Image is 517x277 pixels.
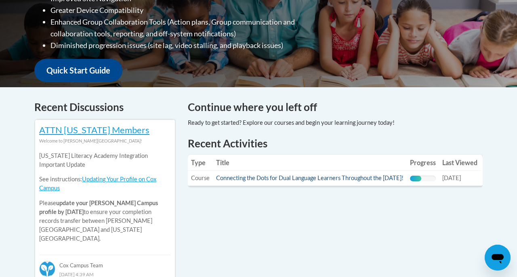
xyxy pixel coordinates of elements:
[191,174,210,181] span: Course
[39,255,171,269] div: Cox Campus Team
[407,155,439,171] th: Progress
[39,261,55,277] img: Cox Campus Team
[442,174,461,181] span: [DATE]
[188,155,213,171] th: Type
[188,136,483,151] h1: Recent Activities
[50,40,327,51] li: Diminished progression issues (site lag, video stalling, and playback issues)
[39,151,171,169] p: [US_STATE] Literacy Academy Integration Important Update
[39,136,171,145] div: Welcome to [PERSON_NAME][GEOGRAPHIC_DATA]!
[34,99,176,115] h4: Recent Discussions
[50,16,327,40] li: Enhanced Group Collaboration Tools (Action plans, Group communication and collaboration tools, re...
[39,199,158,215] b: update your [PERSON_NAME] Campus profile by [DATE]
[39,124,149,135] a: ATTN [US_STATE] Members
[213,155,407,171] th: Title
[39,176,156,191] a: Updating Your Profile on Cox Campus
[50,4,327,16] li: Greater Device Compatibility
[39,175,171,193] p: See instructions:
[410,176,421,181] div: Progress, %
[39,145,171,249] div: Please to ensure your completion records transfer between [PERSON_NAME][GEOGRAPHIC_DATA] and [US_...
[188,99,483,115] h4: Continue where you left off
[216,174,404,181] a: Connecting the Dots for Dual Language Learners Throughout the [DATE]!
[34,59,122,82] a: Quick Start Guide
[439,155,481,171] th: Last Viewed
[485,245,511,271] iframe: Button to launch messaging window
